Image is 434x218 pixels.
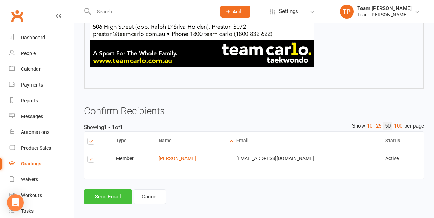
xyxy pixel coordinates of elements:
[220,6,250,18] button: Add
[84,106,424,117] h3: Confirm Recipients
[236,156,314,161] span: [EMAIL_ADDRESS][DOMAIN_NAME]
[340,5,354,19] div: TP
[21,66,41,72] div: Calendar
[104,124,115,130] strong: 1 - 1
[9,30,74,46] a: Dashboard
[134,189,166,204] button: Cancel
[9,172,74,188] a: Waivers
[21,98,38,103] div: Reports
[21,208,34,214] div: Tasks
[9,77,74,93] a: Payments
[21,129,49,135] div: Automations
[21,161,41,166] div: Gradings
[9,109,74,124] a: Messages
[9,61,74,77] a: Calendar
[21,114,43,119] div: Messages
[382,150,424,167] td: Active
[21,145,51,151] div: Product Sales
[233,9,241,14] span: Add
[21,177,38,182] div: Waivers
[9,124,74,140] a: Automations
[7,194,24,211] div: Open Intercom Messenger
[9,93,74,109] a: Reports
[84,123,424,131] div: Showing of
[352,122,424,130] div: Show per page
[357,5,412,12] div: Team [PERSON_NAME]
[92,7,211,16] input: Search...
[365,122,374,130] a: 10
[120,124,123,130] strong: 1
[383,122,392,130] a: 50
[233,132,382,150] th: Email
[113,132,155,150] th: Type
[155,132,233,150] th: Name
[382,132,424,150] th: Status
[9,46,74,61] a: People
[392,122,404,130] a: 100
[84,189,132,204] button: Send Email
[21,82,43,88] div: Payments
[9,188,74,203] a: Workouts
[357,12,412,18] div: Team [PERSON_NAME]
[9,140,74,156] a: Product Sales
[21,50,36,56] div: People
[21,35,45,40] div: Dashboard
[8,7,26,25] a: Clubworx
[374,122,383,130] a: 25
[9,156,74,172] a: Gradings
[113,150,155,167] td: Member
[159,156,196,161] a: [PERSON_NAME]
[279,4,298,19] span: Settings
[21,192,42,198] div: Workouts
